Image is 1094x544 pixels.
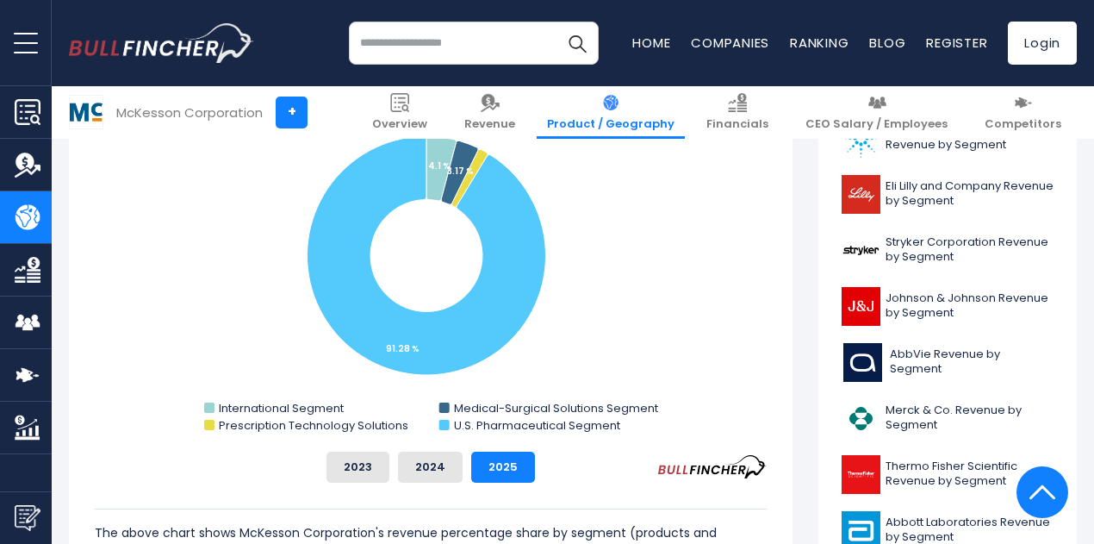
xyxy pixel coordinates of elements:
[556,22,599,65] button: Search
[842,399,880,438] img: MRK logo
[842,343,885,382] img: ABBV logo
[831,451,1064,498] a: Thermo Fisher Scientific Revenue by Segment
[691,34,769,52] a: Companies
[886,235,1054,265] span: Stryker Corporation Revenue by Segment
[890,347,1054,377] span: AbbVie Revenue by Segment
[428,159,451,172] tspan: 4.1 %
[1008,22,1077,65] a: Login
[454,417,620,434] text: U.S. Pharmaceutical Segment
[116,103,263,122] div: McKesson Corporation
[706,117,768,132] span: Financials
[886,291,1054,321] span: Johnson & Johnson Revenue by Segment
[805,117,948,132] span: CEO Salary / Employees
[831,283,1064,330] a: Johnson & Johnson Revenue by Segment
[985,117,1061,132] span: Competitors
[886,179,1054,209] span: Eli Lilly and Company Revenue by Segment
[632,34,670,52] a: Home
[95,93,767,438] svg: McKesson Corporation's Revenue Share by Segment
[219,417,408,434] text: Prescription Technology Solutions
[69,23,254,63] a: Go to homepage
[70,96,103,128] img: MCK logo
[842,455,880,494] img: TMO logo
[886,460,1054,489] span: Thermo Fisher Scientific Revenue by Segment
[974,86,1072,139] a: Competitors
[842,231,880,270] img: SYK logo
[886,123,1054,153] span: Agilent Technologies Revenue by Segment
[831,227,1064,274] a: Stryker Corporation Revenue by Segment
[831,395,1064,442] a: Merck & Co. Revenue by Segment
[69,23,254,63] img: bullfincher logo
[869,34,905,52] a: Blog
[362,86,438,139] a: Overview
[696,86,779,139] a: Financials
[926,34,987,52] a: Register
[471,452,535,483] button: 2025
[547,117,674,132] span: Product / Geography
[386,342,420,355] tspan: 91.28 %
[276,97,308,128] a: +
[454,86,525,139] a: Revenue
[537,86,685,139] a: Product / Geography
[795,86,958,139] a: CEO Salary / Employees
[842,287,880,326] img: JNJ logo
[831,171,1064,218] a: Eli Lilly and Company Revenue by Segment
[886,403,1054,433] span: Merck & Co. Revenue by Segment
[842,175,880,214] img: LLY logo
[454,400,658,416] text: Medical-Surgical Solutions Segment
[790,34,848,52] a: Ranking
[464,117,515,132] span: Revenue
[219,400,344,416] text: International Segment
[372,117,427,132] span: Overview
[831,339,1064,386] a: AbbVie Revenue by Segment
[326,452,389,483] button: 2023
[398,452,463,483] button: 2024
[447,165,474,178] tspan: 3.17 %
